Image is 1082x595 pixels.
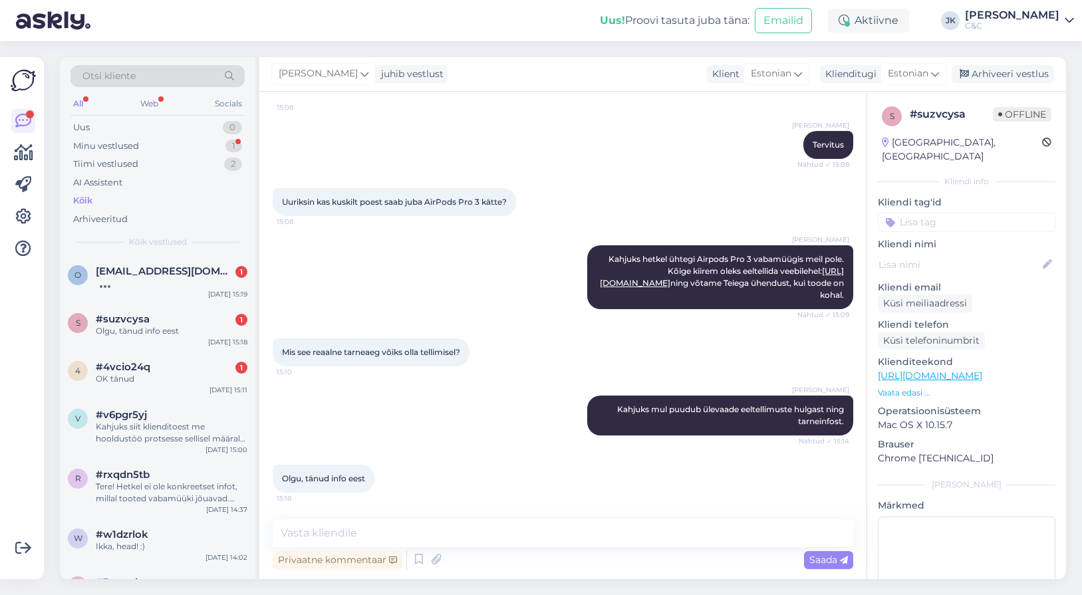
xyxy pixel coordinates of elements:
span: 15:08 [277,217,327,227]
span: r [75,473,81,483]
div: C&C [965,21,1059,31]
div: [PERSON_NAME] [965,10,1059,21]
div: 1 [235,266,247,278]
div: # suzvcysa [910,106,993,122]
span: Otsi kliente [82,69,136,83]
span: Tervitus [813,140,844,150]
span: o [74,270,81,280]
div: [DATE] 15:00 [205,445,247,455]
span: #rxqdn5tb [96,469,150,481]
div: Ikka, head! :) [96,540,247,552]
button: Emailid [755,8,812,33]
a: [URL][DOMAIN_NAME] [878,370,982,382]
div: Kõik [73,194,92,207]
div: [DATE] 15:11 [209,385,247,395]
span: Kahjuks mul puudub ülevaade eeltellimuste hulgast ning tarneinfost. [617,404,846,426]
div: Privaatne kommentaar [273,551,402,569]
p: Märkmed [878,499,1055,513]
span: 15:18 [277,493,327,503]
span: #suzvcysa [96,313,150,325]
p: Kliendi tag'id [878,195,1055,209]
span: 15:10 [277,367,327,377]
span: Mis see reaalne tarneaeg võiks olla tellimisel? [282,347,460,357]
div: Klienditugi [820,67,877,81]
div: Klient [707,67,740,81]
span: s [890,111,894,121]
b: Uus! [600,14,625,27]
span: 15:08 [277,102,327,112]
span: #w1dzrlok [96,529,148,540]
span: #4vcio24q [96,361,150,373]
div: 2 [224,158,242,171]
span: s [76,318,80,328]
div: Kliendi info [878,176,1055,187]
span: [PERSON_NAME] [792,120,849,130]
div: [DATE] 14:02 [205,552,247,562]
div: Arhiveeri vestlus [952,65,1054,83]
p: Operatsioonisüsteem [878,404,1055,418]
span: v [75,414,80,423]
div: Tere! Hetkel ei ole konkreetset infot, millal tooted vabamüüki jõuavad. Kuna eeltellimusi on palj... [96,481,247,505]
div: Aktiivne [828,9,909,33]
p: Chrome [TECHNICAL_ID] [878,451,1055,465]
span: w [74,533,82,543]
div: Minu vestlused [73,140,139,153]
div: Arhiveeritud [73,213,128,226]
span: Offline [993,107,1051,122]
div: Küsi meiliaadressi [878,295,972,312]
div: Kahjuks siit klienditoest me hooldustöö protsesse sellisel määral kirjeldada ei oska. Kui on kind... [96,421,247,445]
span: Kahjuks hetkel ühtegi Airpods Pro 3 vabamüügis meil pole. Kõige kiirem oleks eeltellida veebilehe... [600,254,846,300]
div: juhib vestlust [376,67,444,81]
div: Socials [212,95,245,112]
img: Askly Logo [11,68,36,93]
div: Web [138,95,161,112]
div: AI Assistent [73,176,122,189]
div: Tiimi vestlused [73,158,138,171]
span: Estonian [888,66,928,81]
div: Küsi telefoninumbrit [878,332,985,350]
div: Proovi tasuta juba täna: [600,13,749,29]
div: 1 [235,314,247,326]
p: Kliendi telefon [878,318,1055,332]
div: Uus [73,121,90,134]
p: Kliendi nimi [878,237,1055,251]
div: [DATE] 15:19 [208,289,247,299]
span: Kõik vestlused [129,236,187,248]
div: 1 [225,140,242,153]
span: [PERSON_NAME] [279,66,358,81]
p: Vaata edasi ... [878,387,1055,399]
a: [PERSON_NAME]C&C [965,10,1074,31]
p: Klienditeekond [878,355,1055,369]
div: OK tänud [96,373,247,385]
div: [DATE] 15:18 [208,337,247,347]
div: JK [941,11,960,30]
span: Uuriksin kas kuskilt poest saab juba AirPods Pro 3 kätte? [282,197,507,207]
span: Nähtud ✓ 15:14 [799,436,849,446]
span: #3xmralyo [96,576,150,588]
input: Lisa nimi [879,257,1040,272]
div: All [70,95,86,112]
div: 0 [223,121,242,134]
span: onurkaank@gmail.com [96,265,234,277]
p: Kliendi email [878,281,1055,295]
p: Mac OS X 10.15.7 [878,418,1055,432]
span: Saada [809,554,848,566]
span: Olgu, tänud info eest [282,473,365,483]
span: #v6pgr5yj [96,409,147,421]
input: Lisa tag [878,212,1055,232]
div: [DATE] 14:37 [206,505,247,515]
div: [GEOGRAPHIC_DATA], [GEOGRAPHIC_DATA] [882,136,1042,164]
span: 4 [75,366,80,376]
span: Nähtud ✓ 15:09 [797,310,849,320]
p: Brauser [878,437,1055,451]
span: Nähtud ✓ 15:08 [797,160,849,170]
div: [PERSON_NAME] [878,479,1055,491]
span: [PERSON_NAME] [792,235,849,245]
span: Estonian [751,66,791,81]
span: [PERSON_NAME] [792,385,849,395]
div: 1 [235,362,247,374]
div: Olgu, tänud info eest [96,325,247,337]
